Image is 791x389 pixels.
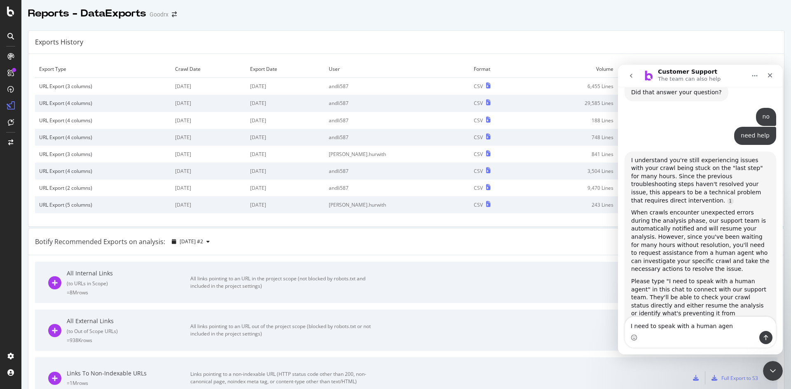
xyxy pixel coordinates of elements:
td: [DATE] [171,129,246,146]
div: URL Export (4 columns) [39,168,167,175]
td: 9,470 Lines [525,179,626,196]
div: URL Export (4 columns) [39,117,167,124]
div: Full Export to S3 [721,375,758,382]
div: Reports - DataExports [28,7,146,21]
div: CSV [474,100,483,107]
td: andli587 [325,179,470,196]
td: andli587 [325,95,470,112]
div: CSV [474,83,483,90]
div: URL Export (4 columns) [39,100,167,107]
div: Links pointing to a non-indexable URL (HTTP status code other than 200, non-canonical page, noind... [190,370,376,385]
div: URL Export (3 columns) [39,83,167,90]
td: [DATE] [246,196,325,213]
td: 6,455 Lines [525,78,626,95]
div: = 938K rows [67,337,190,344]
div: URL Export (4 columns) [39,134,167,141]
td: 29,585 Lines [525,95,626,112]
td: [DATE] [246,78,325,95]
td: 188 Lines [525,112,626,129]
td: Crawl Date [171,61,246,78]
td: Export Type [35,61,171,78]
td: andli587 [325,78,470,95]
iframe: Intercom live chat [763,361,783,381]
div: CSV [474,168,483,175]
td: Export Date [246,61,325,78]
td: Format [470,61,525,78]
div: ( to Out of Scope URLs ) [67,328,190,335]
iframe: Intercom live chat [618,65,783,354]
td: 3,504 Lines [525,163,626,179]
div: Botify Recommended Exports on analysis: [35,237,165,247]
td: Status [708,61,778,78]
div: CSV [474,117,483,124]
td: [DATE] [171,95,246,112]
td: andli587 [325,112,470,129]
div: CSV [474,201,483,208]
div: Exports History [35,37,83,47]
button: [DATE] #2 [168,235,213,248]
span: 2025 Aug. 15th #2 [180,238,203,245]
div: CSV [474,151,483,158]
td: [DATE] [246,129,325,146]
div: Goodrx [150,10,168,19]
td: [DATE] [246,179,325,196]
div: URL Export (2 columns) [39,184,167,191]
td: [PERSON_NAME].hurwith [325,196,470,213]
td: [DATE] [246,163,325,179]
td: [DATE] [246,95,325,112]
td: 841 Lines [525,146,626,163]
div: All links pointing to an URL in the project scope (not blocked by robots.txt and included in the ... [190,275,376,290]
td: User [325,61,470,78]
td: 748 Lines [525,129,626,146]
div: arrow-right-arrow-left [172,12,177,17]
div: CSV [474,134,483,141]
div: URL Export (5 columns) [39,201,167,208]
td: [DATE] [171,78,246,95]
div: s3-export [711,375,717,381]
td: [DATE] [171,146,246,163]
td: [DATE] [171,179,246,196]
div: = 1M rows [67,380,190,387]
div: URL Export (3 columns) [39,151,167,158]
div: All Internal Links [67,269,190,277]
div: CSV [474,184,483,191]
td: Volume [525,61,626,78]
div: csv-export [693,375,699,381]
td: 243 Lines [525,196,626,213]
div: = 8M rows [67,289,190,296]
td: [PERSON_NAME].hurwith [325,146,470,163]
div: Links To Non-Indexable URLs [67,369,190,377]
td: andli587 [325,129,470,146]
div: All links pointing to an URL out of the project scope (blocked by robots.txt or not included in t... [190,323,376,338]
td: [DATE] [171,163,246,179]
td: [DATE] [171,112,246,129]
div: All External Links [67,317,190,325]
td: [DATE] [246,112,325,129]
td: Available for [626,61,708,78]
td: [DATE] [171,196,246,213]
